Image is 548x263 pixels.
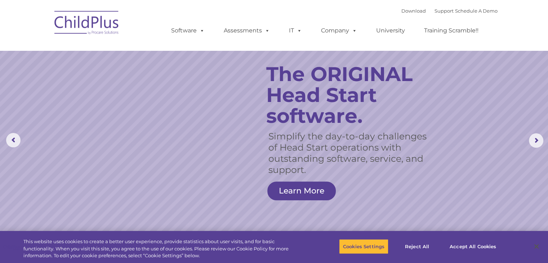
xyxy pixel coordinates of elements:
button: Accept All Cookies [446,239,500,254]
button: Close [529,239,544,254]
img: ChildPlus by Procare Solutions [51,6,123,42]
a: Training Scramble!! [417,23,486,38]
div: This website uses cookies to create a better user experience, provide statistics about user visit... [23,238,302,259]
a: Schedule A Demo [455,8,498,14]
a: University [369,23,412,38]
a: Support [435,8,454,14]
rs-layer: The ORIGINAL Head Start software. [266,64,437,126]
font: | [401,8,498,14]
button: Reject All [395,239,440,254]
a: Assessments [217,23,277,38]
a: Company [314,23,364,38]
button: Cookies Settings [339,239,388,254]
rs-layer: Simplify the day-to-day challenges of Head Start operations with outstanding software, service, a... [268,131,429,175]
a: Learn More [267,182,336,200]
a: IT [282,23,309,38]
a: Software [164,23,212,38]
a: Download [401,8,426,14]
